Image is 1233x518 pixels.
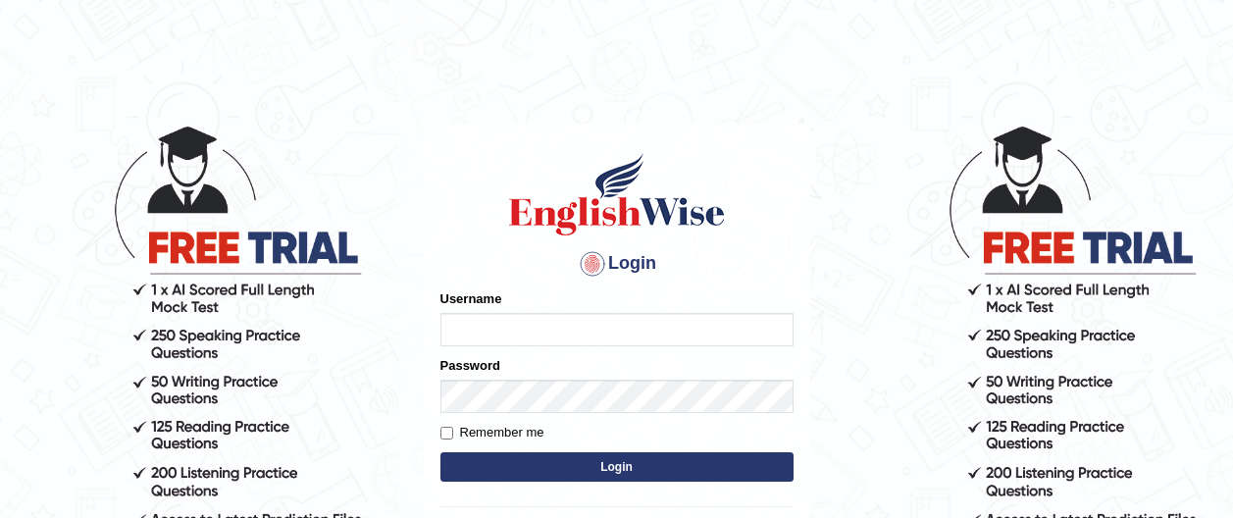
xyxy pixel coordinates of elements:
[440,427,453,440] input: Remember me
[505,150,729,238] img: Logo of English Wise sign in for intelligent practice with AI
[440,248,794,280] h4: Login
[440,423,544,442] label: Remember me
[440,356,500,375] label: Password
[440,289,502,308] label: Username
[440,452,794,482] button: Login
